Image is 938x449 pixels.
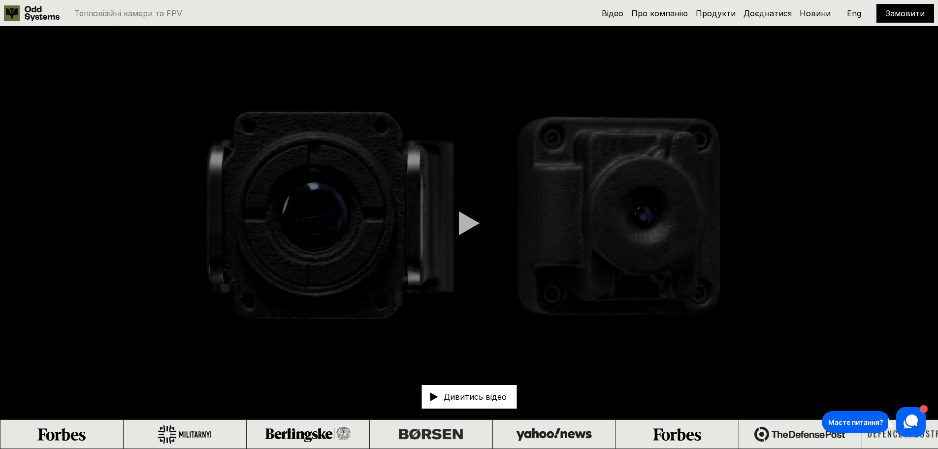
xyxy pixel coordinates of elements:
[74,9,182,17] p: Тепловізійні камери та FPV
[602,8,623,18] a: Відео
[800,8,831,18] a: Новини
[847,9,861,17] p: Eng
[819,405,928,439] iframe: HelpCrunch
[696,8,736,18] a: Продукти
[444,393,507,401] p: Дивитись відео
[886,8,925,18] a: Замовити
[631,8,688,18] a: Про компанію
[744,8,792,18] a: Доєднатися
